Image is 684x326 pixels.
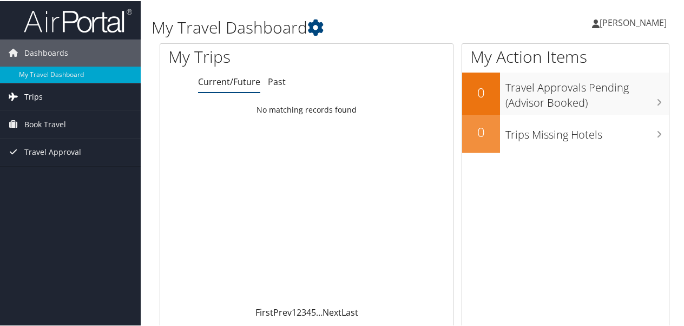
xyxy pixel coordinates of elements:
[462,122,500,140] h2: 0
[255,305,273,317] a: First
[311,305,316,317] a: 5
[600,16,667,28] span: [PERSON_NAME]
[24,82,43,109] span: Trips
[24,7,132,32] img: airportal-logo.png
[341,305,358,317] a: Last
[306,305,311,317] a: 4
[462,44,669,67] h1: My Action Items
[268,75,286,87] a: Past
[323,305,341,317] a: Next
[462,114,669,152] a: 0Trips Missing Hotels
[24,138,81,165] span: Travel Approval
[198,75,260,87] a: Current/Future
[297,305,301,317] a: 2
[160,99,453,119] td: No matching records found
[592,5,678,38] a: [PERSON_NAME]
[168,44,323,67] h1: My Trips
[24,110,66,137] span: Book Travel
[505,121,669,141] h3: Trips Missing Hotels
[292,305,297,317] a: 1
[301,305,306,317] a: 3
[152,15,502,38] h1: My Travel Dashboard
[505,74,669,109] h3: Travel Approvals Pending (Advisor Booked)
[462,82,500,101] h2: 0
[273,305,292,317] a: Prev
[316,305,323,317] span: …
[24,38,68,66] span: Dashboards
[462,71,669,113] a: 0Travel Approvals Pending (Advisor Booked)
